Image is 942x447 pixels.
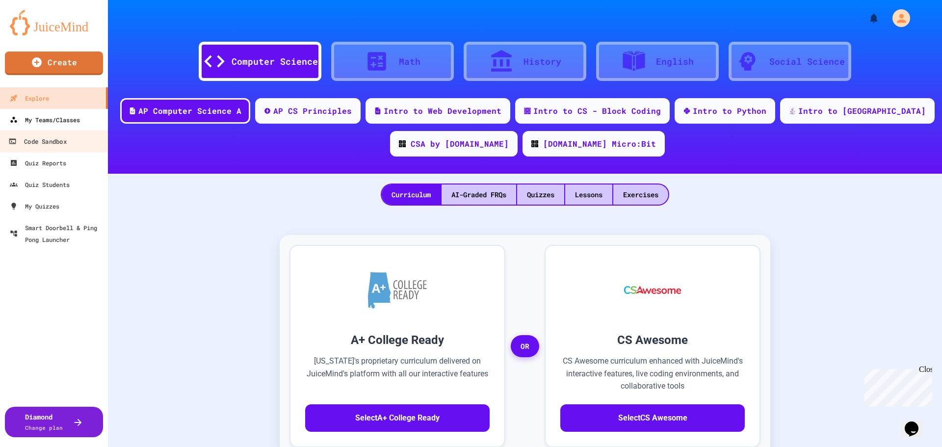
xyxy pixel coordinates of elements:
[10,92,49,104] div: Explore
[543,138,656,150] div: [DOMAIN_NAME] Micro:Bit
[305,331,490,349] h3: A+ College Ready
[442,184,516,205] div: AI-Graded FRQs
[305,404,490,432] button: SelectA+ College Ready
[232,55,318,68] div: Computer Science
[10,10,98,35] img: logo-orange.svg
[613,184,668,205] div: Exercises
[511,335,539,358] span: OR
[25,424,63,431] span: Change plan
[10,157,66,169] div: Quiz Reports
[305,355,490,393] p: [US_STATE]'s proprietary curriculum delivered on JuiceMind's platform with all our interactive fe...
[531,140,538,147] img: CODE_logo_RGB.png
[10,179,70,190] div: Quiz Students
[560,331,745,349] h3: CS Awesome
[798,105,926,117] div: Intro to [GEOGRAPHIC_DATA]
[882,7,913,29] div: My Account
[8,135,66,148] div: Code Sandbox
[399,55,420,68] div: Math
[533,105,661,117] div: Intro to CS - Block Coding
[861,365,932,407] iframe: chat widget
[273,105,352,117] div: AP CS Principles
[693,105,766,117] div: Intro to Python
[384,105,501,117] div: Intro to Web Development
[368,272,427,309] img: A+ College Ready
[523,55,561,68] div: History
[5,52,103,75] a: Create
[850,10,882,26] div: My Notifications
[399,140,406,147] img: CODE_logo_RGB.png
[382,184,441,205] div: Curriculum
[411,138,509,150] div: CSA by [DOMAIN_NAME]
[10,200,59,212] div: My Quizzes
[656,55,694,68] div: English
[769,55,845,68] div: Social Science
[560,355,745,393] p: CS Awesome curriculum enhanced with JuiceMind's interactive features, live coding environments, a...
[4,4,68,62] div: Chat with us now!Close
[138,105,241,117] div: AP Computer Science A
[10,114,80,126] div: My Teams/Classes
[25,412,63,432] div: Diamond
[517,184,564,205] div: Quizzes
[901,408,932,437] iframe: chat widget
[565,184,612,205] div: Lessons
[560,404,745,432] button: SelectCS Awesome
[10,222,104,245] div: Smart Doorbell & Ping Pong Launcher
[5,407,103,437] button: DiamondChange plan
[614,261,691,319] img: CS Awesome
